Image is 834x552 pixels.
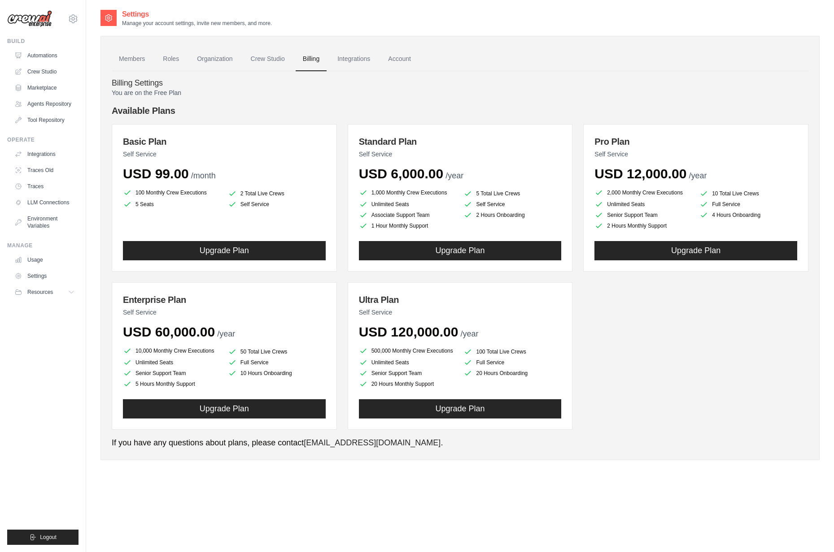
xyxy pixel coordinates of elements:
p: Self Service [359,308,562,317]
li: 2 Hours Onboarding [463,211,561,220]
p: Self Service [594,150,797,159]
span: USD 60,000.00 [123,324,215,339]
a: Integrations [330,47,377,71]
p: Self Service [123,150,326,159]
li: 50 Total Live Crews [228,347,326,356]
button: Upgrade Plan [359,399,562,418]
a: LLM Connections [11,195,79,210]
a: Roles [156,47,186,71]
h4: Available Plans [112,104,808,117]
h3: Standard Plan [359,135,562,148]
li: 10 Hours Onboarding [228,369,326,378]
a: Crew Studio [244,47,292,71]
li: 500,000 Monthly Crew Executions [359,345,457,356]
h4: Billing Settings [112,78,808,88]
a: Traces Old [11,163,79,177]
li: Self Service [228,200,326,209]
li: 5 Total Live Crews [463,189,561,198]
a: Account [381,47,418,71]
button: Upgrade Plan [359,241,562,260]
a: Settings [11,269,79,283]
li: 100 Monthly Crew Executions [123,187,221,198]
li: 1,000 Monthly Crew Executions [359,187,457,198]
li: 100 Total Live Crews [463,347,561,356]
a: Billing [296,47,327,71]
span: USD 12,000.00 [594,166,686,181]
button: Resources [11,285,79,299]
span: Logout [40,534,57,541]
li: 2,000 Monthly Crew Executions [594,187,692,198]
span: USD 99.00 [123,166,189,181]
a: Integrations [11,147,79,161]
li: Unlimited Seats [359,200,457,209]
li: 5 Seats [123,200,221,209]
li: Associate Support Team [359,211,457,220]
li: 20 Hours Monthly Support [359,379,457,388]
h3: Enterprise Plan [123,293,326,306]
div: Operate [7,136,79,143]
div: Manage [7,242,79,249]
h3: Ultra Plan [359,293,562,306]
div: Build [7,38,79,45]
span: USD 6,000.00 [359,166,443,181]
span: /year [217,329,235,338]
a: Members [112,47,152,71]
img: Logo [7,10,52,27]
p: Self Service [123,308,326,317]
p: You are on the Free Plan [112,88,808,97]
li: 2 Total Live Crews [228,189,326,198]
li: Unlimited Seats [359,358,457,367]
li: Senior Support Team [359,369,457,378]
li: Full Service [463,358,561,367]
button: Logout [7,530,79,545]
span: /year [461,329,479,338]
a: Crew Studio [11,65,79,79]
h2: Settings [122,9,272,20]
a: Usage [11,253,79,267]
a: Tool Repository [11,113,79,127]
a: [EMAIL_ADDRESS][DOMAIN_NAME] [304,438,441,447]
li: 4 Hours Onboarding [699,211,797,220]
li: Senior Support Team [594,211,692,220]
li: 10,000 Monthly Crew Executions [123,345,221,356]
li: Unlimited Seats [594,200,692,209]
li: Full Service [699,200,797,209]
a: Organization [190,47,240,71]
a: Agents Repository [11,97,79,111]
li: 2 Hours Monthly Support [594,221,692,230]
span: /year [689,171,707,180]
li: Unlimited Seats [123,358,221,367]
a: Environment Variables [11,211,79,233]
p: Manage your account settings, invite new members, and more. [122,20,272,27]
button: Upgrade Plan [594,241,797,260]
p: Self Service [359,150,562,159]
a: Automations [11,48,79,63]
span: /month [191,171,216,180]
li: Self Service [463,200,561,209]
li: Senior Support Team [123,369,221,378]
a: Marketplace [11,81,79,95]
li: Full Service [228,358,326,367]
button: Upgrade Plan [123,241,326,260]
li: 1 Hour Monthly Support [359,221,457,230]
a: Traces [11,179,79,194]
h3: Basic Plan [123,135,326,148]
span: Resources [27,289,53,296]
li: 10 Total Live Crews [699,189,797,198]
span: /year [445,171,463,180]
button: Upgrade Plan [123,399,326,418]
li: 20 Hours Onboarding [463,369,561,378]
h3: Pro Plan [594,135,797,148]
p: If you have any questions about plans, please contact . [112,437,808,449]
li: 5 Hours Monthly Support [123,379,221,388]
span: USD 120,000.00 [359,324,458,339]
